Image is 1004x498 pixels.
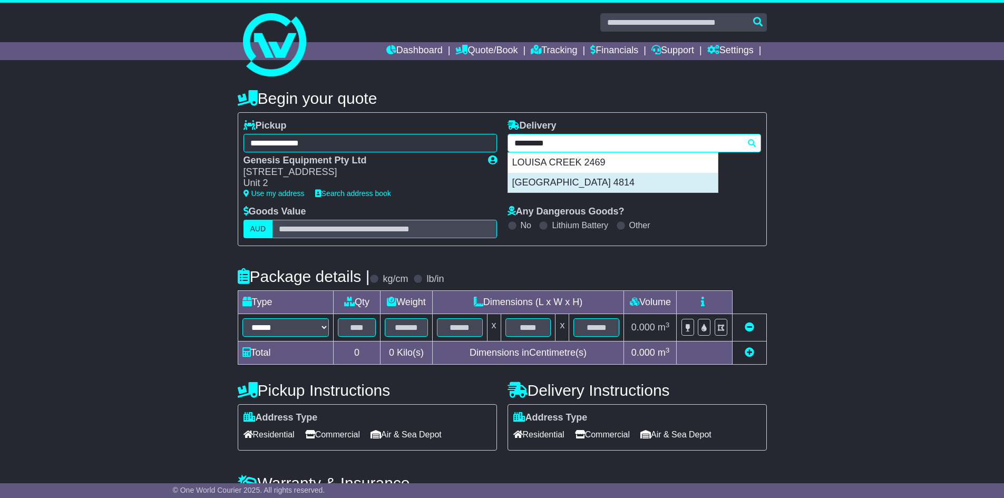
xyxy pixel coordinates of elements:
span: Residential [513,426,564,443]
a: Dashboard [386,42,443,60]
div: [GEOGRAPHIC_DATA] 4814 [508,173,718,193]
a: Add new item [745,347,754,358]
label: Address Type [513,412,588,424]
td: Qty [333,291,381,314]
span: 0 [389,347,394,358]
div: [STREET_ADDRESS] [243,167,477,178]
label: Any Dangerous Goods? [508,206,625,218]
td: Dimensions in Centimetre(s) [432,341,624,365]
h4: Delivery Instructions [508,382,767,399]
span: Air & Sea Depot [371,426,442,443]
span: Commercial [575,426,630,443]
a: Use my address [243,189,305,198]
a: Remove this item [745,322,754,333]
a: Search address book [315,189,391,198]
label: kg/cm [383,274,408,285]
a: Financials [590,42,638,60]
label: AUD [243,220,273,238]
span: Air & Sea Depot [640,426,711,443]
td: Total [238,341,333,365]
td: Kilo(s) [381,341,432,365]
h4: Package details | [238,268,370,285]
td: Volume [624,291,677,314]
span: 0.000 [631,322,655,333]
label: Other [629,220,650,230]
label: Lithium Battery [552,220,608,230]
td: Type [238,291,333,314]
label: Address Type [243,412,318,424]
td: Weight [381,291,432,314]
td: Dimensions (L x W x H) [432,291,624,314]
a: Tracking [531,42,577,60]
sup: 3 [666,346,670,354]
label: lb/in [426,274,444,285]
span: Residential [243,426,295,443]
h4: Warranty & Insurance [238,474,767,492]
td: x [555,314,569,341]
span: m [658,322,670,333]
td: 0 [333,341,381,365]
div: Genesis Equipment Pty Ltd [243,155,477,167]
a: Support [651,42,694,60]
h4: Begin your quote [238,90,767,107]
typeahead: Please provide city [508,134,761,152]
span: Commercial [305,426,360,443]
span: m [658,347,670,358]
td: x [487,314,501,341]
label: Goods Value [243,206,306,218]
label: Delivery [508,120,557,132]
div: Unit 2 [243,178,477,189]
a: Settings [707,42,754,60]
span: © One World Courier 2025. All rights reserved. [173,486,325,494]
span: 0.000 [631,347,655,358]
h4: Pickup Instructions [238,382,497,399]
label: No [521,220,531,230]
label: Pickup [243,120,287,132]
a: Quote/Book [455,42,518,60]
div: LOUISA CREEK 2469 [508,153,718,173]
sup: 3 [666,321,670,329]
